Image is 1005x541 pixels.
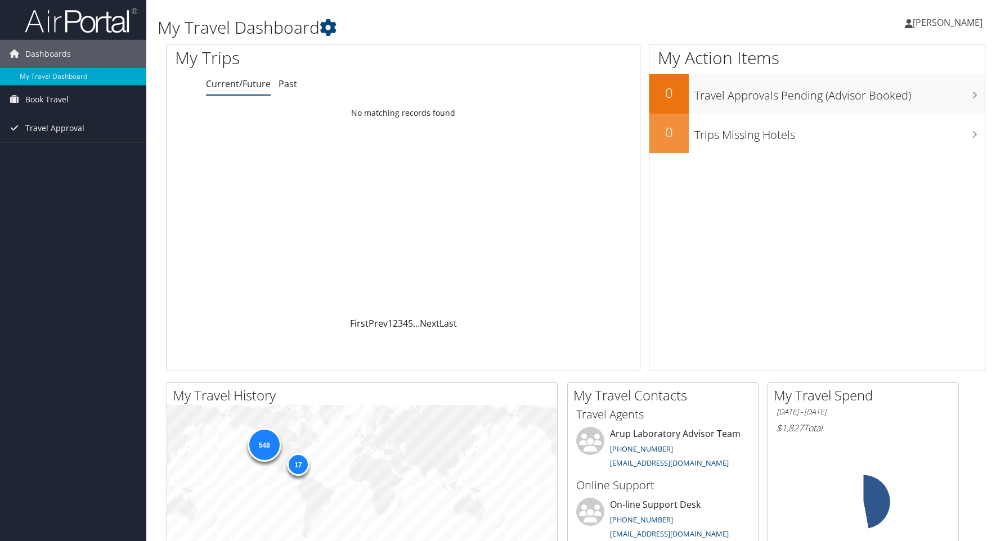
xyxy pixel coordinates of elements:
[777,422,804,434] span: $1,827
[777,422,950,434] h6: Total
[279,78,297,90] a: Past
[167,103,640,123] td: No matching records found
[913,16,982,29] span: [PERSON_NAME]
[247,428,281,462] div: 548
[649,123,689,142] h2: 0
[649,114,985,153] a: 0Trips Missing Hotels
[694,82,985,103] h3: Travel Approvals Pending (Advisor Booked)
[158,16,715,39] h1: My Travel Dashboard
[173,386,557,405] h2: My Travel History
[350,317,369,330] a: First
[413,317,420,330] span: …
[206,78,271,90] a: Current/Future
[571,427,755,473] li: Arup Laboratory Advisor Team
[649,74,985,114] a: 0Travel Approvals Pending (Advisor Booked)
[649,83,689,102] h2: 0
[905,6,994,39] a: [PERSON_NAME]
[25,40,71,68] span: Dashboards
[774,386,958,405] h2: My Travel Spend
[649,46,985,70] h1: My Action Items
[25,7,137,34] img: airportal-logo.png
[25,85,69,114] span: Book Travel
[694,121,985,143] h3: Trips Missing Hotels
[610,529,729,539] a: [EMAIL_ADDRESS][DOMAIN_NAME]
[573,386,758,405] h2: My Travel Contacts
[369,317,388,330] a: Prev
[610,444,673,454] a: [PHONE_NUMBER]
[610,515,673,525] a: [PHONE_NUMBER]
[25,114,84,142] span: Travel Approval
[408,317,413,330] a: 5
[576,407,750,422] h3: Travel Agents
[393,317,398,330] a: 2
[175,46,434,70] h1: My Trips
[287,453,309,475] div: 17
[439,317,457,330] a: Last
[576,477,750,493] h3: Online Support
[403,317,408,330] a: 4
[388,317,393,330] a: 1
[777,407,950,417] h6: [DATE] - [DATE]
[420,317,439,330] a: Next
[398,317,403,330] a: 3
[610,458,729,468] a: [EMAIL_ADDRESS][DOMAIN_NAME]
